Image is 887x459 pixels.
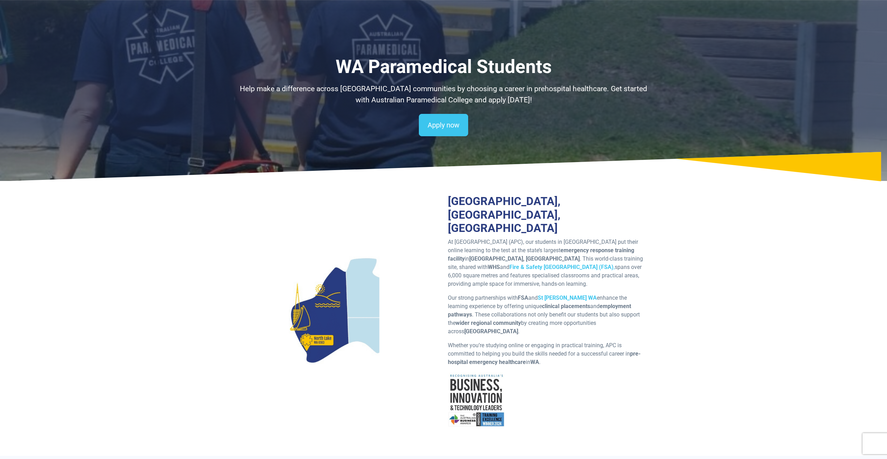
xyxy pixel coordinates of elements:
[239,56,648,78] h1: WA Paramedical Students
[448,350,641,365] strong: pre-hospital emergency healthcare
[456,320,521,326] strong: wider regional community
[448,341,648,366] p: Whether you’re studying online or engaging in practical training, APC is committed to helping you...
[419,114,468,136] a: Apply now
[469,255,580,262] strong: [GEOGRAPHIC_DATA], [GEOGRAPHIC_DATA]
[530,359,539,365] strong: WA
[509,264,614,270] strong: Fire & Safety [GEOGRAPHIC_DATA] (FSA)
[448,195,648,235] h2: [GEOGRAPHIC_DATA], [GEOGRAPHIC_DATA], [GEOGRAPHIC_DATA]
[538,294,597,301] a: St [PERSON_NAME] WA
[448,247,634,262] strong: emergency response training facility
[542,303,590,309] strong: clinical placements
[448,238,648,288] p: At [GEOGRAPHIC_DATA] (APC), our students in [GEOGRAPHIC_DATA] put their online learning to the te...
[509,264,615,270] a: Fire & Safety [GEOGRAPHIC_DATA] (FSA),
[488,264,500,270] strong: WHS
[518,294,528,301] strong: FSA
[464,328,518,335] strong: [GEOGRAPHIC_DATA]
[239,83,648,105] p: Help make a difference across [GEOGRAPHIC_DATA] communities by choosing a career in prehospital h...
[448,303,631,318] strong: employment pathways
[448,294,648,336] p: Our strong partnerships with and enhance the learning experience by offering unique and . These c...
